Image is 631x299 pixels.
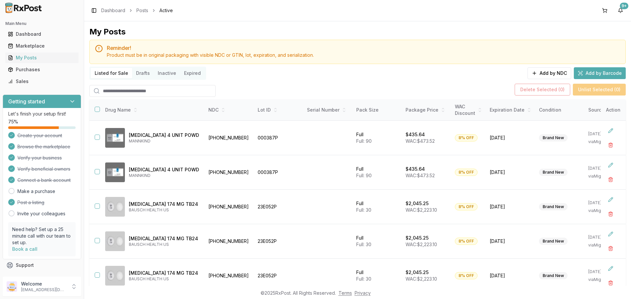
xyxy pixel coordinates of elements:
[7,281,17,292] img: User avatar
[105,107,199,113] div: Drug Name
[406,166,425,172] p: $435.64
[406,200,429,207] p: $2,045.25
[16,274,38,280] span: Feedback
[605,174,617,185] button: Delete
[105,266,125,286] img: Aplenzin 174 MG TB24
[539,169,568,176] div: Brand New
[204,190,254,224] td: [PHONE_NUMBER]
[17,155,62,161] span: Verify your business
[208,107,250,113] div: NDC
[355,290,371,296] a: Privacy
[615,5,626,16] button: 9+
[588,107,613,113] div: Source
[352,259,402,293] td: Full
[204,224,254,259] td: [PHONE_NUMBER]
[17,177,71,183] span: Connect a bank account
[180,68,205,78] button: Expired
[307,107,348,113] div: Serial Number
[12,226,72,246] p: Need help? Set up a 25 minute call with our team to set up.
[107,52,620,58] div: Product must be in original packaging with visible NDC or GTIN, lot, expiration, and serialization.
[574,67,626,79] button: Add by Barcode
[3,29,81,39] button: Dashboard
[8,31,76,37] div: Dashboard
[107,45,620,51] h5: Reminder!
[406,242,437,247] span: WAC: $2,223.10
[3,41,81,51] button: Marketplace
[490,135,531,141] span: [DATE]
[5,52,79,64] a: My Posts
[8,43,76,49] div: Marketplace
[605,277,617,289] button: Delete
[254,190,303,224] td: 23E052P
[5,21,79,26] h2: Main Menu
[605,159,617,171] button: Edit
[455,169,478,176] div: 8% OFF
[17,188,55,195] a: Make a purchase
[204,121,254,155] td: [PHONE_NUMBER]
[356,276,371,282] span: Full: 30
[588,200,613,205] p: [DATE]
[12,246,37,252] a: Book a call
[5,40,79,52] a: Marketplace
[455,103,482,117] div: WAC Discount
[406,269,429,276] p: $2,045.25
[588,277,613,282] p: via Migrated
[105,231,125,251] img: Aplenzin 174 MG TB24
[588,174,613,179] p: via Migrated
[3,259,81,271] button: Support
[490,169,531,176] span: [DATE]
[406,131,425,138] p: $435.64
[89,27,126,37] div: My Posts
[455,238,478,245] div: 8% OFF
[539,134,568,141] div: Brand New
[8,111,76,117] p: Let's finish your setup first!
[101,7,125,14] a: Dashboard
[17,143,70,150] span: Browse the marketplace
[3,76,81,87] button: Sales
[3,3,45,13] img: RxPost Logo
[8,118,18,125] span: 75 %
[129,242,199,247] p: BAUSCH HEALTH US
[356,173,372,178] span: Full: 90
[455,134,478,141] div: 8% OFF
[588,269,613,274] p: [DATE]
[490,238,531,245] span: [DATE]
[490,203,531,210] span: [DATE]
[588,235,613,240] p: [DATE]
[8,78,76,85] div: Sales
[132,68,154,78] button: Drafts
[527,67,571,79] button: Add by NDC
[535,99,584,121] th: Condition
[129,173,199,178] p: MANNKIND
[406,173,435,178] span: WAC: $473.52
[8,54,76,61] div: My Posts
[254,259,303,293] td: 23E052P
[406,276,437,282] span: WAC: $2,223.10
[5,64,79,75] a: Purchases
[129,270,199,276] p: [MEDICAL_DATA] 174 MG TB24
[129,276,199,282] p: BAUSCH HEALTH US
[539,238,568,245] div: Brand New
[129,207,199,213] p: BAUSCH HEALTH US
[8,97,45,105] h3: Getting started
[588,139,613,144] p: via Migrated
[129,235,199,242] p: [MEDICAL_DATA] 174 MG TB24
[605,208,617,220] button: Delete
[129,166,199,173] p: [MEDICAL_DATA] 4 UNIT POWD
[406,107,447,113] div: Package Price
[254,155,303,190] td: 000387P
[605,263,617,274] button: Edit
[356,138,372,144] span: Full: 90
[5,28,79,40] a: Dashboard
[105,128,125,148] img: Afrezza 4 UNIT POWD
[352,224,402,259] td: Full
[539,203,568,210] div: Brand New
[5,75,79,87] a: Sales
[601,99,626,121] th: Action
[455,272,478,279] div: 8% OFF
[129,201,199,207] p: [MEDICAL_DATA] 174 MG TB24
[17,166,70,172] span: Verify beneficial owners
[154,68,180,78] button: Inactive
[352,121,402,155] td: Full
[105,197,125,217] img: Aplenzin 174 MG TB24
